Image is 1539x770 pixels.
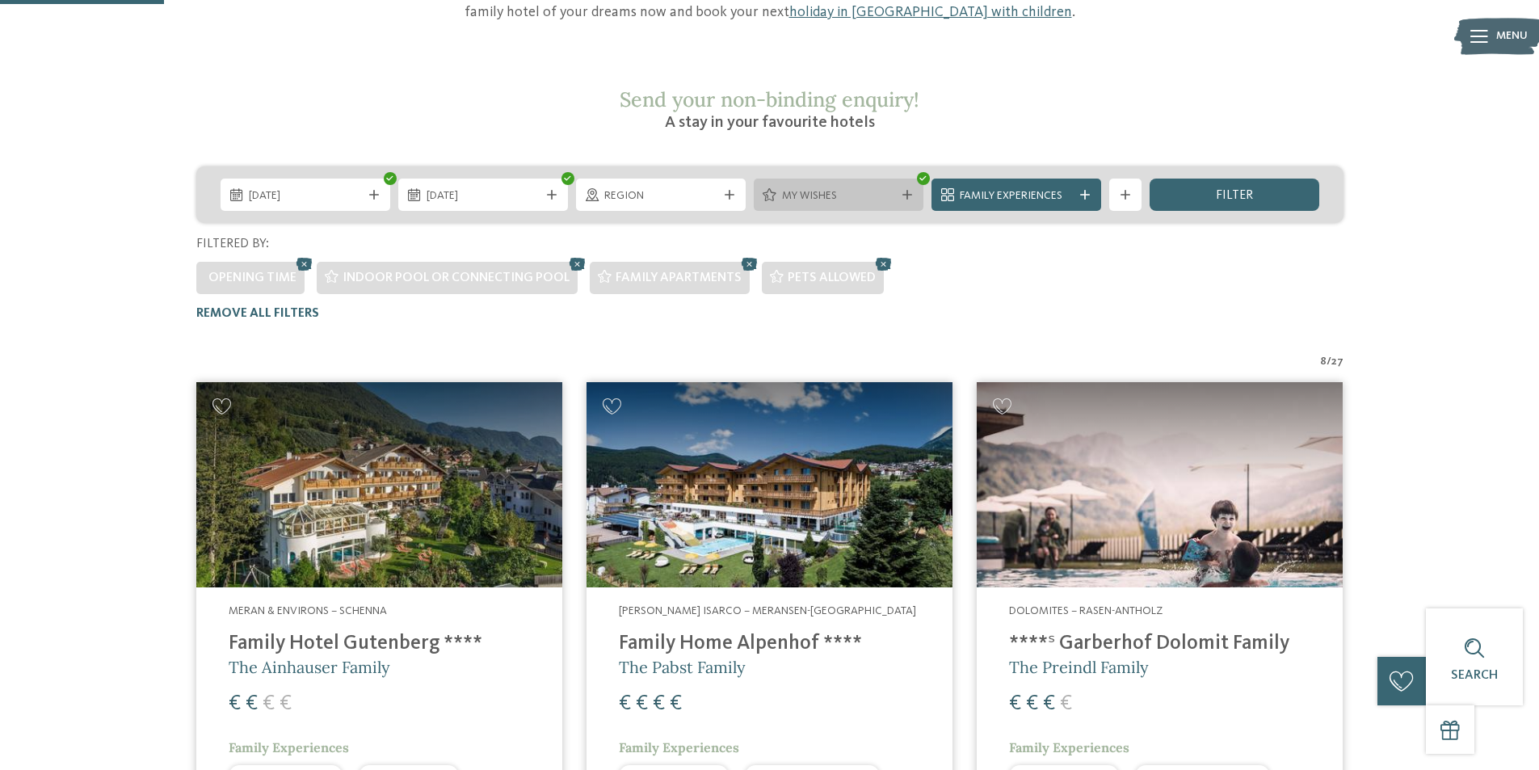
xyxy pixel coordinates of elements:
[619,657,746,677] span: The Pabst Family
[782,188,895,204] span: My wishes
[789,5,1072,19] a: holiday in [GEOGRAPHIC_DATA] with children
[619,739,739,755] span: Family Experiences
[616,271,742,284] span: Family apartments
[587,382,952,588] img: Family Home Alpenhof ****
[229,693,241,714] span: €
[1009,632,1310,656] h4: ****ˢ Garberhof Dolomit Family
[619,605,916,616] span: [PERSON_NAME] Isarco – Meransen-[GEOGRAPHIC_DATA]
[620,86,919,112] span: Send your non-binding enquiry!
[343,271,570,284] span: Indoor pool or connecting pool
[1060,693,1072,714] span: €
[1009,657,1149,677] span: The Preindl Family
[246,693,258,714] span: €
[665,115,875,131] span: A stay in your favourite hotels
[229,605,387,616] span: Meran & Environs – Schenna
[604,188,717,204] span: Region
[1327,354,1331,370] span: /
[1009,605,1163,616] span: Dolomites – Rasen-Antholz
[1320,354,1327,370] span: 8
[619,693,631,714] span: €
[229,739,349,755] span: Family Experiences
[196,307,319,320] span: Remove all filters
[1009,693,1021,714] span: €
[249,188,362,204] span: [DATE]
[977,382,1343,588] img: Looking for family hotels? Find the best ones here!
[1331,354,1343,370] span: 27
[788,271,876,284] span: Pets allowed
[1026,693,1038,714] span: €
[208,271,296,284] span: Opening time
[263,693,275,714] span: €
[229,632,530,656] h4: Family Hotel Gutenberg ****
[653,693,665,714] span: €
[196,238,269,250] span: Filtered by:
[960,188,1073,204] span: Family Experiences
[1043,693,1055,714] span: €
[619,632,920,656] h4: Family Home Alpenhof ****
[427,188,540,204] span: [DATE]
[196,382,562,588] img: Family Hotel Gutenberg ****
[229,657,390,677] span: The Ainhauser Family
[670,693,682,714] span: €
[1451,669,1498,682] span: Search
[636,693,648,714] span: €
[1009,739,1129,755] span: Family Experiences
[280,693,292,714] span: €
[1216,189,1253,202] span: filter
